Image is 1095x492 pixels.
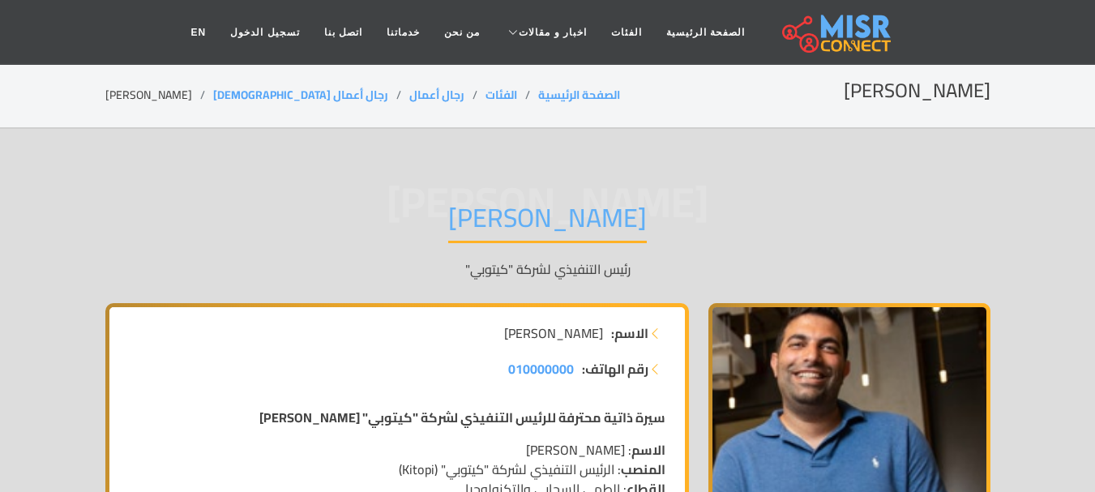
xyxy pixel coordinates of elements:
li: [PERSON_NAME] [105,87,213,104]
h1: [PERSON_NAME] [448,202,647,243]
a: 010000000 [508,359,574,379]
a: رجال أعمال [DEMOGRAPHIC_DATA] [213,84,388,105]
span: اخبار و مقالات [519,25,587,40]
h2: [PERSON_NAME] [844,79,990,103]
a: اتصل بنا [312,17,374,48]
a: الفئات [599,17,654,48]
strong: رقم الهاتف: [582,359,648,379]
strong: سيرة ذاتية محترفة للرئيس التنفيذي لشركة "كيتوبي" [PERSON_NAME] [259,405,665,430]
a: الصفحة الرئيسية [538,84,620,105]
a: من نحن [432,17,492,48]
a: اخبار و مقالات [492,17,599,48]
a: رجال أعمال [409,84,464,105]
p: رئيس التنفيذي لشركة "كيتوبي" [105,259,990,279]
span: [PERSON_NAME] [504,323,603,343]
a: خدماتنا [374,17,432,48]
img: main.misr_connect [782,12,891,53]
a: الفئات [485,84,517,105]
a: تسجيل الدخول [218,17,311,48]
strong: الاسم [631,438,665,462]
strong: الاسم: [611,323,648,343]
a: EN [179,17,219,48]
a: الصفحة الرئيسية [654,17,757,48]
span: 010000000 [508,357,574,381]
strong: المنصب [621,457,665,481]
